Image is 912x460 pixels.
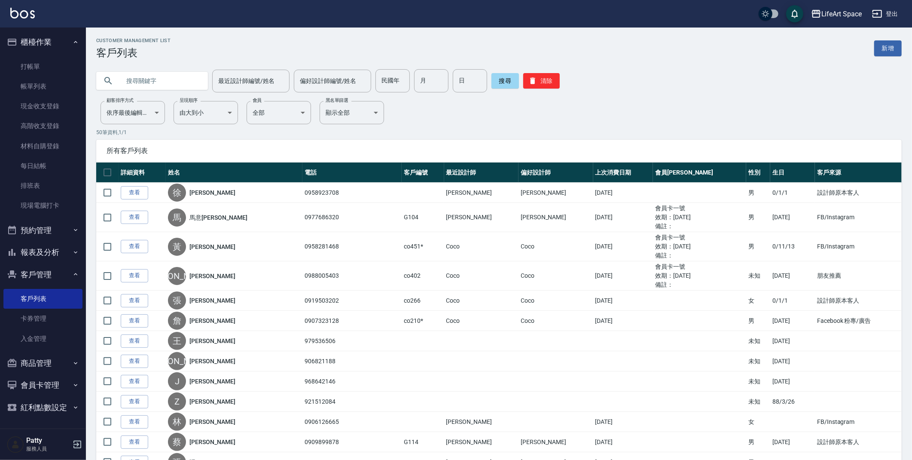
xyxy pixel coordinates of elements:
td: 未知 [746,371,771,392]
a: 查看 [121,355,148,368]
ul: 備註： [655,251,744,260]
td: Coco [519,291,593,311]
td: 女 [746,412,771,432]
td: 921512084 [302,392,402,412]
ul: 會員卡一號 [655,262,744,271]
th: 生日 [770,163,815,183]
td: 設計師原本客人 [815,183,902,203]
label: 呈現順序 [180,97,198,104]
td: 0958923708 [302,183,402,203]
a: 帳單列表 [3,77,82,96]
ul: 效期： [DATE] [655,271,744,280]
span: 所有客戶列表 [107,147,891,155]
a: [PERSON_NAME] [189,377,235,386]
td: [DATE] [593,412,653,432]
td: 設計師原本客人 [815,291,902,311]
a: 查看 [121,395,148,408]
td: [DATE] [593,183,653,203]
td: 未知 [746,261,771,291]
button: 會員卡管理 [3,374,82,396]
button: 預約管理 [3,219,82,242]
th: 最近設計師 [444,163,519,183]
button: 紅利點數設定 [3,396,82,419]
td: 0909899878 [302,432,402,452]
ul: 效期： [DATE] [655,213,744,222]
a: 每日結帳 [3,156,82,176]
a: [PERSON_NAME] [189,296,235,305]
td: co266 [402,291,444,311]
p: 50 筆資料, 1 / 1 [96,129,902,136]
button: 清除 [523,73,560,89]
ul: 備註： [655,222,744,231]
button: 商品管理 [3,352,82,374]
a: 查看 [121,415,148,429]
td: G114 [402,432,444,452]
th: 客戶來源 [815,163,902,183]
a: 馬意[PERSON_NAME] [189,213,247,222]
h2: Customer Management List [96,38,171,43]
td: 0919503202 [302,291,402,311]
div: 蔡 [168,433,186,451]
td: [DATE] [593,291,653,311]
td: 男 [746,232,771,261]
a: 查看 [121,334,148,348]
td: co451* [402,232,444,261]
td: [DATE] [593,232,653,261]
a: [PERSON_NAME] [189,438,235,446]
td: G104 [402,203,444,232]
div: 王 [168,332,186,350]
td: 0/1/1 [770,183,815,203]
td: FB/Instagram [815,412,902,432]
th: 上次消費日期 [593,163,653,183]
div: 張 [168,291,186,310]
div: 林 [168,413,186,431]
td: 未知 [746,351,771,371]
div: 徐 [168,184,186,202]
a: 新增 [874,40,902,56]
h3: 客戶列表 [96,47,171,59]
td: 0907323128 [302,311,402,331]
a: 排班表 [3,176,82,196]
a: 查看 [121,375,148,388]
div: LifeArt Space [821,9,862,19]
td: [PERSON_NAME] [519,432,593,452]
button: 客戶管理 [3,264,82,286]
td: [DATE] [593,311,653,331]
a: 入金管理 [3,329,82,349]
th: 電話 [302,163,402,183]
td: 0906126665 [302,412,402,432]
th: 詳細資料 [119,163,166,183]
td: FB/Instagram [815,203,902,232]
th: 偏好設計師 [519,163,593,183]
td: [DATE] [593,432,653,452]
a: [PERSON_NAME] [189,242,235,251]
a: [PERSON_NAME] [189,337,235,345]
td: 0/11/13 [770,232,815,261]
td: [PERSON_NAME] [444,183,519,203]
td: Facebook 粉專/廣告 [815,311,902,331]
div: 由大到小 [174,101,238,124]
td: 男 [746,432,771,452]
td: Coco [444,261,519,291]
ul: 會員卡一號 [655,204,744,213]
td: Coco [444,232,519,261]
td: 男 [746,203,771,232]
h5: Patty [26,436,70,445]
a: 打帳單 [3,57,82,77]
img: Logo [10,8,35,18]
td: co402 [402,261,444,291]
td: 0958281468 [302,232,402,261]
button: save [786,5,803,22]
a: 現金收支登錄 [3,96,82,116]
a: [PERSON_NAME] [189,357,235,365]
a: [PERSON_NAME] [189,188,235,197]
td: [DATE] [593,261,653,291]
td: Coco [519,232,593,261]
td: [DATE] [770,203,815,232]
td: 未知 [746,392,771,412]
a: 查看 [121,186,148,199]
td: 女 [746,291,771,311]
th: 會員[PERSON_NAME] [653,163,746,183]
div: [PERSON_NAME] [168,267,186,285]
td: Coco [444,311,519,331]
